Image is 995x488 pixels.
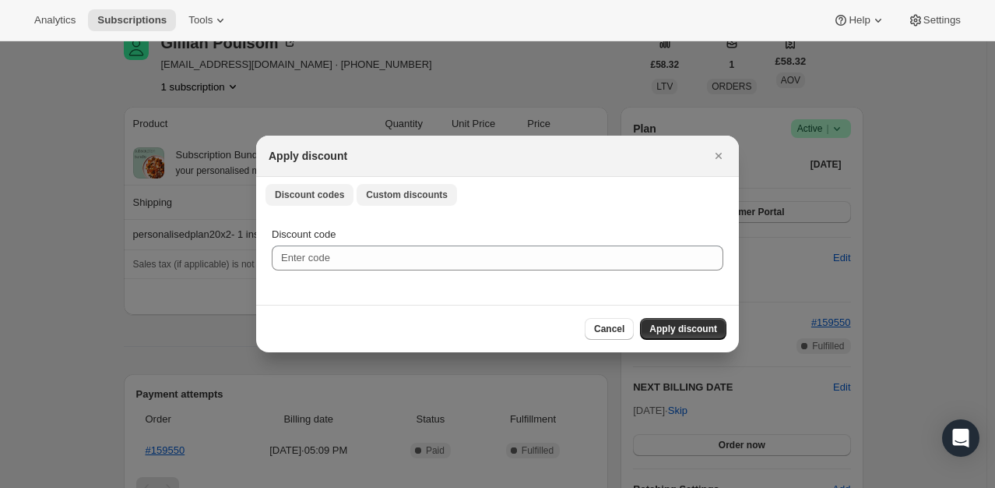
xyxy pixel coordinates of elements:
button: Close [708,145,730,167]
button: Discount codes [265,184,353,206]
h2: Apply discount [269,148,347,164]
button: Settings [898,9,970,31]
span: Analytics [34,14,76,27]
button: Custom discounts [357,184,457,206]
button: Help [824,9,895,31]
button: Analytics [25,9,85,31]
button: Subscriptions [88,9,176,31]
span: Discount code [272,228,336,240]
span: Subscriptions [97,14,167,27]
span: Help [849,14,870,27]
span: Tools [188,14,213,27]
span: Settings [923,14,961,27]
button: Apply discount [640,318,726,340]
input: Enter code [272,246,723,271]
button: Tools [179,9,237,31]
span: Custom discounts [366,189,448,201]
span: Apply discount [649,323,717,335]
button: Cancel [585,318,634,340]
span: Cancel [594,323,624,335]
span: Discount codes [275,189,344,201]
div: Discount codes [256,211,739,305]
div: Open Intercom Messenger [942,419,979,457]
